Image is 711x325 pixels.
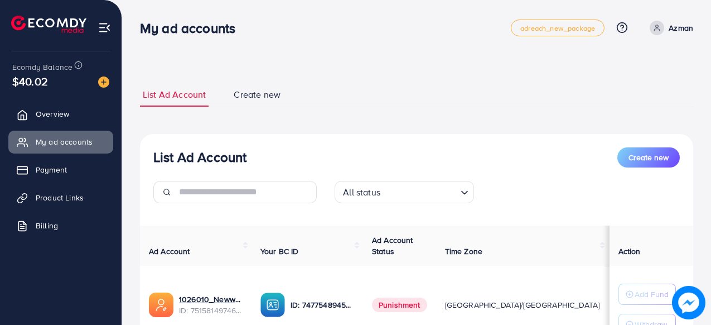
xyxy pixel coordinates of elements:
[36,108,69,120] span: Overview
[179,294,243,305] a: 1026010_Newww_1749912043958
[260,246,299,257] span: Your BC ID
[36,164,67,175] span: Payment
[445,299,600,310] span: [GEOGRAPHIC_DATA]/[GEOGRAPHIC_DATA]
[260,293,285,317] img: ic-ba-acc.ded83a64.svg
[98,77,109,88] img: image
[341,184,383,200] span: All status
[618,284,676,305] button: Add Fund
[8,159,113,181] a: Payment
[8,131,113,153] a: My ad accounts
[8,214,113,237] a: Billing
[143,88,206,101] span: List Ad Account
[36,136,93,147] span: My ad accounts
[672,286,705,319] img: image
[511,20,604,36] a: adreach_new_package
[36,192,84,203] span: Product Links
[153,149,246,165] h3: List Ad Account
[149,293,173,317] img: ic-ads-acc.e4c84228.svg
[372,235,413,257] span: Ad Account Status
[618,246,641,257] span: Action
[179,305,243,316] span: ID: 7515814974686543888
[372,298,427,312] span: Punishment
[384,182,456,200] input: Search for option
[520,25,595,32] span: adreach_new_package
[617,147,680,168] button: Create new
[445,246,482,257] span: Time Zone
[628,152,669,163] span: Create new
[291,298,354,312] p: ID: 7477548945393319953
[234,88,280,101] span: Create new
[8,103,113,125] a: Overview
[635,288,669,301] p: Add Fund
[140,20,244,36] h3: My ad accounts
[8,187,113,209] a: Product Links
[98,21,111,34] img: menu
[669,21,693,35] p: Azman
[36,220,58,231] span: Billing
[12,73,48,89] span: $40.02
[179,294,243,317] div: <span class='underline'>1026010_Newww_1749912043958</span></br>7515814974686543888
[645,21,693,35] a: Azman
[11,16,86,33] img: logo
[12,61,72,73] span: Ecomdy Balance
[149,246,190,257] span: Ad Account
[335,181,474,203] div: Search for option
